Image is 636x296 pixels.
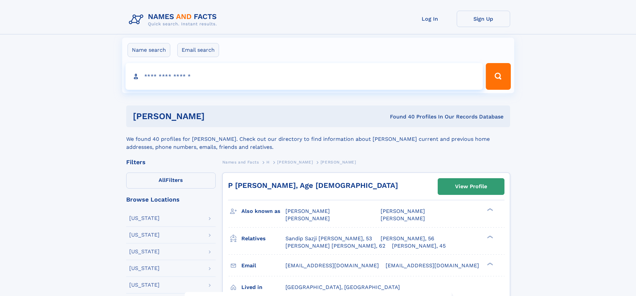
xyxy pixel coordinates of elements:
h3: Email [241,260,285,271]
h3: Lived in [241,282,285,293]
a: P [PERSON_NAME], Age [DEMOGRAPHIC_DATA] [228,181,398,190]
span: H [266,160,270,165]
label: Name search [128,43,170,57]
button: Search Button [486,63,510,90]
div: [US_STATE] [129,216,160,221]
span: [PERSON_NAME] [285,215,330,222]
span: All [159,177,166,183]
div: ❯ [485,262,493,266]
img: Logo Names and Facts [126,11,222,29]
a: Names and Facts [222,158,259,166]
a: View Profile [438,179,504,195]
a: [PERSON_NAME], 56 [381,235,434,242]
a: [PERSON_NAME], 45 [392,242,446,250]
span: [PERSON_NAME] [381,215,425,222]
h3: Relatives [241,233,285,244]
div: [US_STATE] [129,232,160,238]
h3: Also known as [241,206,285,217]
div: View Profile [455,179,487,194]
span: [PERSON_NAME] [321,160,356,165]
div: Found 40 Profiles In Our Records Database [297,113,503,120]
div: Filters [126,159,216,165]
div: [US_STATE] [129,282,160,288]
span: [PERSON_NAME] [285,208,330,214]
div: Browse Locations [126,197,216,203]
div: We found 40 profiles for [PERSON_NAME]. Check out our directory to find information about [PERSON... [126,127,510,151]
label: Email search [177,43,219,57]
a: [PERSON_NAME] [277,158,313,166]
span: [PERSON_NAME] [277,160,313,165]
div: ❯ [485,235,493,239]
span: [GEOGRAPHIC_DATA], [GEOGRAPHIC_DATA] [285,284,400,290]
a: H [266,158,270,166]
div: ❯ [485,208,493,212]
h1: [PERSON_NAME] [133,112,297,120]
a: Sandip Sazji [PERSON_NAME], 53 [285,235,372,242]
label: Filters [126,173,216,189]
div: [US_STATE] [129,266,160,271]
a: Log In [403,11,457,27]
span: [PERSON_NAME] [381,208,425,214]
span: [EMAIL_ADDRESS][DOMAIN_NAME] [386,262,479,269]
div: [US_STATE] [129,249,160,254]
a: [PERSON_NAME] [PERSON_NAME], 62 [285,242,385,250]
span: [EMAIL_ADDRESS][DOMAIN_NAME] [285,262,379,269]
a: Sign Up [457,11,510,27]
input: search input [126,63,483,90]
